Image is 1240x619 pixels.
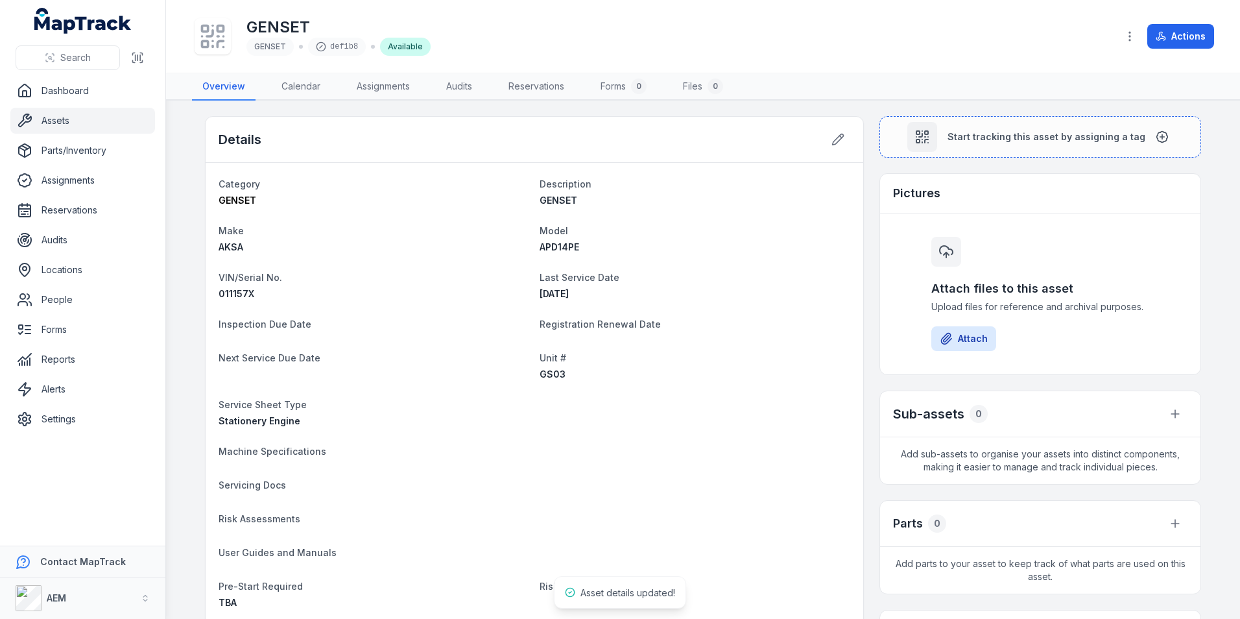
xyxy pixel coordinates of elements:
[928,515,946,533] div: 0
[219,241,243,252] span: AKSA
[540,225,568,236] span: Model
[10,138,155,164] a: Parts/Inventory
[631,79,647,94] div: 0
[219,195,256,206] span: GENSET
[219,288,254,299] span: 011157X
[880,437,1200,484] span: Add sub-assets to organise your assets into distinct components, making it easier to manage and t...
[893,515,923,533] h3: Parts
[10,346,155,372] a: Reports
[10,227,155,253] a: Audits
[10,108,155,134] a: Assets
[580,587,675,598] span: Asset details updated!
[880,547,1200,594] span: Add parts to your asset to keep track of what parts are used on this asset.
[219,130,261,149] h2: Details
[540,195,577,206] span: GENSET
[931,300,1149,313] span: Upload files for reference and archival purposes.
[673,73,733,101] a: Files0
[346,73,420,101] a: Assignments
[540,288,569,299] span: [DATE]
[219,178,260,189] span: Category
[219,352,320,363] span: Next Service Due Date
[540,288,569,299] time: 18/08/2022, 12:00:00 am
[246,17,431,38] h1: GENSET
[219,513,300,524] span: Risk Assessments
[540,581,659,592] span: Risk Assessment needed?
[219,272,282,283] span: VIN/Serial No.
[219,597,237,608] span: TBA
[970,405,988,423] div: 0
[931,326,996,351] button: Attach
[1147,24,1214,49] button: Actions
[498,73,575,101] a: Reservations
[47,592,66,603] strong: AEM
[219,547,337,558] span: User Guides and Manuals
[40,556,126,567] strong: Contact MapTrack
[10,78,155,104] a: Dashboard
[16,45,120,70] button: Search
[540,369,566,380] span: GS03
[192,73,256,101] a: Overview
[219,225,244,236] span: Make
[219,319,311,330] span: Inspection Due Date
[10,167,155,193] a: Assignments
[540,241,579,252] span: APD14PE
[893,405,964,423] h2: Sub-assets
[10,406,155,432] a: Settings
[271,73,331,101] a: Calendar
[931,280,1149,298] h3: Attach files to this asset
[219,581,303,592] span: Pre-Start Required
[879,116,1201,158] button: Start tracking this asset by assigning a tag
[10,317,155,343] a: Forms
[10,376,155,402] a: Alerts
[590,73,657,101] a: Forms0
[893,184,940,202] h3: Pictures
[540,178,591,189] span: Description
[948,130,1145,143] span: Start tracking this asset by assigning a tag
[708,79,723,94] div: 0
[60,51,91,64] span: Search
[436,73,483,101] a: Audits
[219,415,300,426] span: Stationery Engine
[219,399,307,410] span: Service Sheet Type
[219,446,326,457] span: Machine Specifications
[10,257,155,283] a: Locations
[34,8,132,34] a: MapTrack
[254,42,286,51] span: GENSET
[540,272,619,283] span: Last Service Date
[308,38,366,56] div: def1b8
[10,287,155,313] a: People
[540,352,566,363] span: Unit #
[10,197,155,223] a: Reservations
[540,319,661,330] span: Registration Renewal Date
[219,479,286,491] span: Servicing Docs
[380,38,431,56] div: Available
